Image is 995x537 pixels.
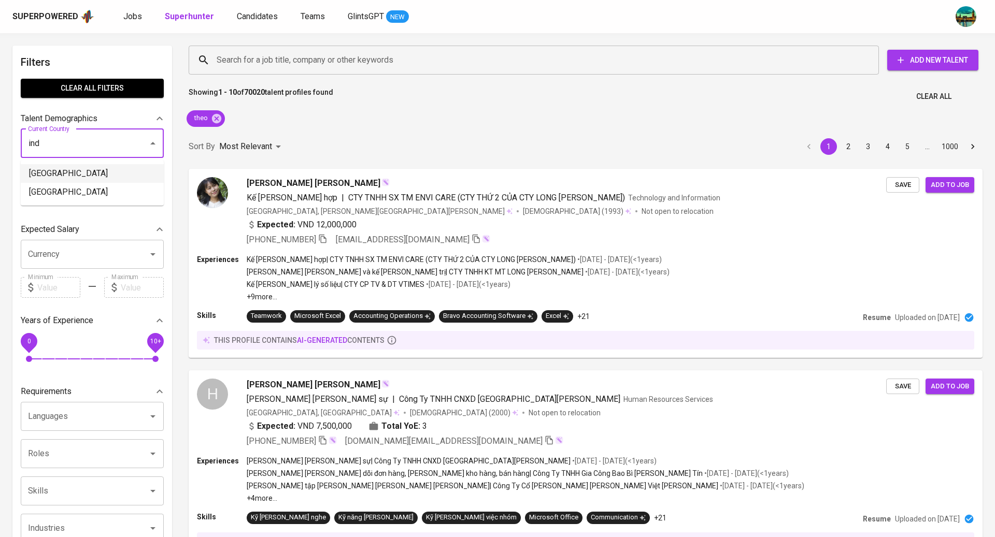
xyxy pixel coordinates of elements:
p: Uploaded on [DATE] [895,514,960,524]
img: app logo [80,9,94,24]
span: Clear All [916,90,951,103]
button: Save [886,379,919,395]
img: magic_wand.svg [381,178,390,186]
div: theo [187,110,225,127]
p: Kế [PERSON_NAME] hợp | CTY TNHH SX TM ENVI CARE (CTY THỨ 2 CỦA CTY LONG [PERSON_NAME]) [247,254,576,265]
div: Accounting Operations [353,311,431,321]
p: Skills [197,310,247,321]
p: Resume [863,312,891,323]
p: • [DATE] - [DATE] ( <1 years ) [703,468,789,478]
p: [PERSON_NAME] [PERSON_NAME] và kế [PERSON_NAME] trị | CTY TNHH KT MT LONG [PERSON_NAME] [247,267,584,277]
p: Uploaded on [DATE] [895,312,960,323]
div: Expected Salary [21,219,164,240]
span: Candidates [237,11,278,21]
span: Save [891,381,914,393]
p: [PERSON_NAME] [PERSON_NAME] dõi đơn hàng, [PERSON_NAME] kho hàng, bán hàng | Công Ty TNHH Gia Côn... [247,468,703,478]
span: [EMAIL_ADDRESS][DOMAIN_NAME] [336,235,470,244]
div: Bravo Accounting Software [443,311,533,321]
span: [PHONE_NUMBER] [247,235,316,244]
p: Not open to relocation [642,206,714,216]
span: Human Resources Services [623,395,713,403]
div: Kỹ [PERSON_NAME] việc nhóm [426,513,517,523]
div: Years of Experience [21,310,164,331]
p: • [DATE] - [DATE] ( <1 years ) [424,279,510,289]
div: Excel [546,311,569,321]
div: … [919,141,935,152]
li: [GEOGRAPHIC_DATA] [21,164,164,183]
button: Add to job [926,379,974,395]
div: VND 7,500,000 [247,420,352,432]
input: Value [37,277,80,298]
a: Superpoweredapp logo [12,9,94,24]
span: Công Ty TNHH CNXD [GEOGRAPHIC_DATA][PERSON_NAME] [399,394,620,404]
span: Jobs [123,11,142,21]
button: Go to page 2 [840,138,857,155]
a: Teams [301,10,327,23]
div: (1993) [523,206,631,216]
button: Open [146,409,160,424]
div: VND 12,000,000 [247,219,357,231]
span: | [342,192,344,204]
div: Superpowered [12,11,78,23]
span: | [392,393,395,405]
span: Add to job [931,381,969,393]
img: magic_wand.svg [555,436,563,444]
b: Expected: [257,420,295,432]
button: Add New Talent [887,50,978,70]
button: Clear All [912,87,956,106]
p: Skills [197,512,247,522]
b: Total YoE: [381,420,420,432]
span: 0 [27,338,31,345]
button: Add to job [926,177,974,193]
div: Most Relevant [219,137,285,156]
div: [GEOGRAPHIC_DATA], [GEOGRAPHIC_DATA] [247,408,400,418]
p: • [DATE] - [DATE] ( <1 years ) [584,267,670,277]
p: • [DATE] - [DATE] ( <1 years ) [571,456,657,466]
button: Go to page 1000 [939,138,961,155]
p: [PERSON_NAME] tập [PERSON_NAME] [PERSON_NAME] [PERSON_NAME] | Công Ty Cổ [PERSON_NAME] [PERSON_NA... [247,481,718,491]
a: Jobs [123,10,144,23]
div: Requirements [21,381,164,402]
span: GlintsGPT [348,11,384,21]
span: [PERSON_NAME] [PERSON_NAME] [247,177,380,190]
p: +21 [577,311,590,322]
p: Most Relevant [219,140,272,153]
span: [DEMOGRAPHIC_DATA] [410,408,489,418]
div: (2000) [410,408,518,418]
div: Teamwork [251,311,282,321]
div: Communication [591,513,646,523]
span: Kế [PERSON_NAME] hợp [247,193,337,202]
p: Sort By [189,140,215,153]
img: magic_wand.svg [482,235,490,243]
p: Requirements [21,385,72,398]
button: Open [146,247,160,262]
span: Technology and Information [628,194,720,202]
span: Teams [301,11,325,21]
img: magic_wand.svg [329,436,337,444]
p: [PERSON_NAME] [PERSON_NAME] sự | Công Ty TNHH CNXD [GEOGRAPHIC_DATA][PERSON_NAME] [247,456,571,466]
p: Kế [PERSON_NAME] lý số liệu | CTY CP TV & DT VTIMES [247,279,424,289]
b: 1 - 10 [218,88,237,96]
p: Expected Salary [21,223,79,236]
span: theo [187,113,214,123]
button: Close [146,136,160,151]
div: [GEOGRAPHIC_DATA], [PERSON_NAME][GEOGRAPHIC_DATA][PERSON_NAME] [247,206,513,216]
a: GlintsGPT NEW [348,10,409,23]
button: Open [146,484,160,498]
h6: Filters [21,54,164,70]
p: Not open to relocation [529,408,601,418]
p: +9 more ... [247,292,670,302]
p: Talent Demographics [21,112,97,125]
button: Go to page 5 [899,138,916,155]
span: [PERSON_NAME] [PERSON_NAME] [247,379,380,391]
div: Microsoft Excel [294,311,341,321]
span: Add New Talent [895,54,970,67]
button: Clear All filters [21,79,164,98]
p: • [DATE] - [DATE] ( <1 years ) [718,481,804,491]
b: 70020 [244,88,265,96]
button: Open [146,446,160,461]
span: NEW [386,12,409,22]
p: Experiences [197,254,247,265]
div: Kỹ [PERSON_NAME] nghe [251,513,326,523]
span: Save [891,179,914,191]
